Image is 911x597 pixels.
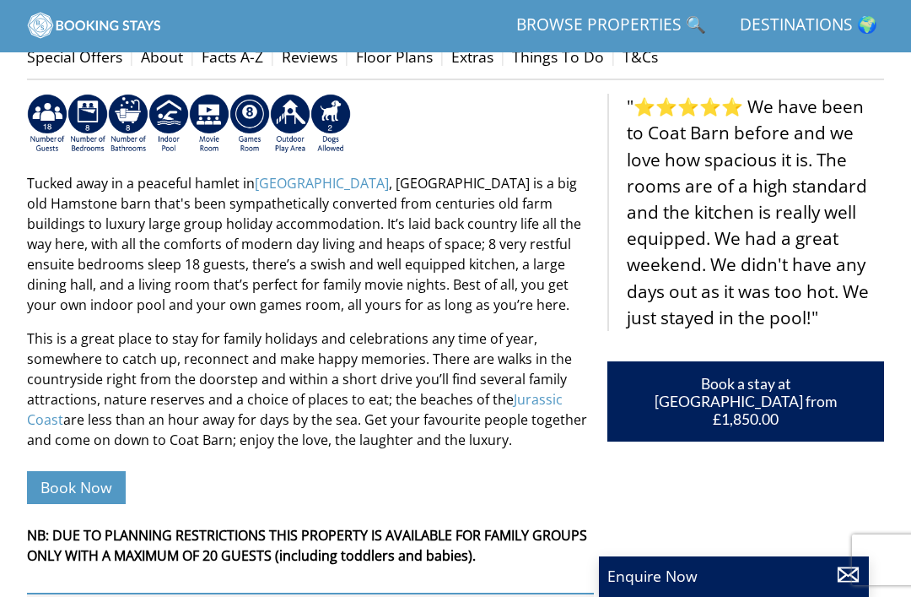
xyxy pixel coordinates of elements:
img: AD_4nXfjdDqPkGBf7Vpi6H87bmAUe5GYCbodrAbU4sf37YN55BCjSXGx5ZgBV7Vb9EJZsXiNVuyAiuJUB3WVt-w9eJ0vaBcHg... [270,94,310,155]
a: Special Offers [27,46,122,67]
p: This is a great place to stay for family holidays and celebrations any time of year, somewhere to... [27,328,594,450]
a: Browse Properties 🔍 [509,7,713,45]
img: AD_4nXfEea9fjsBZaYM4FQkOmSL2mp7prwrKUMtvyDVH04DEZZ-fQK5N-KFpYD8-mF-DZQItcvVNpXuH_8ZZ4uNBQemi_VHZz... [108,94,148,155]
img: AD_4nXdrZMsjcYNLGsKuA84hRzvIbesVCpXJ0qqnwZoX5ch9Zjv73tWe4fnFRs2gJ9dSiUubhZXckSJX_mqrZBmYExREIfryF... [229,94,270,155]
p: Tucked away in a peaceful hamlet in , [GEOGRAPHIC_DATA] is a big old Hamstone barn that's been sy... [27,173,594,315]
img: BookingStays [27,8,162,42]
img: AD_4nXcMx2CE34V8zJUSEa4yj9Pppk-n32tBXeIdXm2A2oX1xZoj8zz1pCuMiQujsiKLZDhbHnQsaZvA37aEfuFKITYDwIrZv... [189,94,229,155]
a: Book Now [27,471,126,504]
a: Destinations 🌍 [733,7,884,45]
a: Facts A-Z [202,46,263,67]
img: AD_4nXe7_8LrJK20fD9VNWAdfykBvHkWcczWBt5QOadXbvIwJqtaRaRf-iI0SeDpMmH1MdC9T1Vy22FMXzzjMAvSuTB5cJ7z5... [310,94,351,155]
a: Things To Do [512,46,604,67]
a: Floor Plans [356,46,433,67]
img: AD_4nXdDsAEOsbB9lXVrxVfY2IQYeHBfnUx_CaUFRBzfuaO8RNyyXxlH2Wf_qPn39V6gbunYCn1ooRbZ7oinqrctKIqpCrBIv... [67,94,108,155]
a: Jurassic Coast [27,390,563,429]
a: Book a stay at [GEOGRAPHIC_DATA] from £1,850.00 [607,361,884,442]
img: AD_4nXf-8oxCLiO1v-Tx8_Zqu38Rt-EzaILLjxB59jX5GOj3IkRX8Ys0koo7r9yizahOh2Z6poEkKUxS9Hr5pvbrFaqaIpgW6... [27,94,67,155]
img: AD_4nXei2dp4L7_L8OvME76Xy1PUX32_NMHbHVSts-g-ZAVb8bILrMcUKZI2vRNdEqfWP017x6NFeUMZMqnp0JYknAB97-jDN... [148,94,189,155]
a: T&Cs [623,46,658,67]
a: About [141,46,183,67]
a: Extras [451,46,493,67]
a: Reviews [282,46,337,67]
blockquote: "⭐⭐⭐⭐⭐ We have been to Coat Barn before and we love how spacious it is. The rooms are of a high s... [607,94,884,331]
p: Enquire Now [607,565,860,587]
a: [GEOGRAPHIC_DATA] [255,174,389,193]
strong: NB: DUE TO PLANNING RESTRICTIONS THIS PROPERTY IS AVAILABLE FOR FAMILY GROUPS ONLY WITH A MAXIMUM... [27,526,587,565]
